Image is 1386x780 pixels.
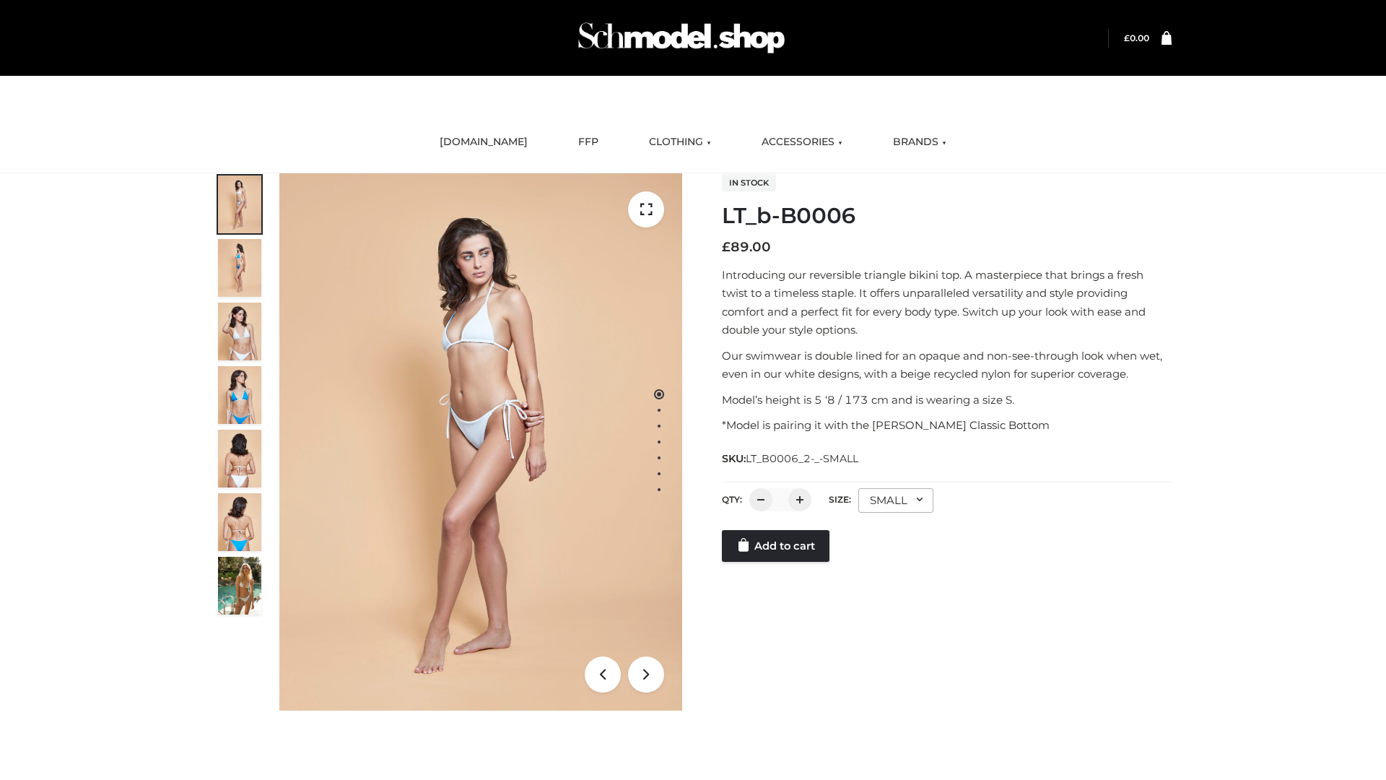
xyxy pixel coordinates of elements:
img: ArielClassicBikiniTop_CloudNine_AzureSky_OW114ECO_2-scaled.jpg [218,239,261,297]
a: £0.00 [1124,32,1149,43]
img: ArielClassicBikiniTop_CloudNine_AzureSky_OW114ECO_1-scaled.jpg [218,175,261,233]
a: Add to cart [722,530,829,562]
img: ArielClassicBikiniTop_CloudNine_AzureSky_OW114ECO_3-scaled.jpg [218,303,261,360]
span: In stock [722,174,776,191]
span: £ [722,239,731,255]
img: Arieltop_CloudNine_AzureSky2.jpg [218,557,261,615]
label: Size: [829,494,851,505]
span: SKU: [722,450,860,467]
a: ACCESSORIES [751,126,853,158]
p: *Model is pairing it with the [PERSON_NAME] Classic Bottom [722,416,1172,435]
a: [DOMAIN_NAME] [429,126,539,158]
h1: LT_b-B0006 [722,203,1172,229]
img: ArielClassicBikiniTop_CloudNine_AzureSky_OW114ECO_4-scaled.jpg [218,366,261,424]
img: ArielClassicBikiniTop_CloudNine_AzureSky_OW114ECO_1 [279,173,682,711]
img: ArielClassicBikiniTop_CloudNine_AzureSky_OW114ECO_8-scaled.jpg [218,493,261,551]
p: Our swimwear is double lined for an opaque and non-see-through look when wet, even in our white d... [722,347,1172,383]
span: £ [1124,32,1130,43]
img: ArielClassicBikiniTop_CloudNine_AzureSky_OW114ECO_7-scaled.jpg [218,430,261,487]
a: BRANDS [882,126,957,158]
img: Schmodel Admin 964 [573,9,790,66]
bdi: 89.00 [722,239,771,255]
p: Model’s height is 5 ‘8 / 173 cm and is wearing a size S. [722,391,1172,409]
bdi: 0.00 [1124,32,1149,43]
p: Introducing our reversible triangle bikini top. A masterpiece that brings a fresh twist to a time... [722,266,1172,339]
span: LT_B0006_2-_-SMALL [746,452,858,465]
div: SMALL [858,488,933,513]
a: CLOTHING [638,126,722,158]
a: FFP [567,126,609,158]
label: QTY: [722,494,742,505]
